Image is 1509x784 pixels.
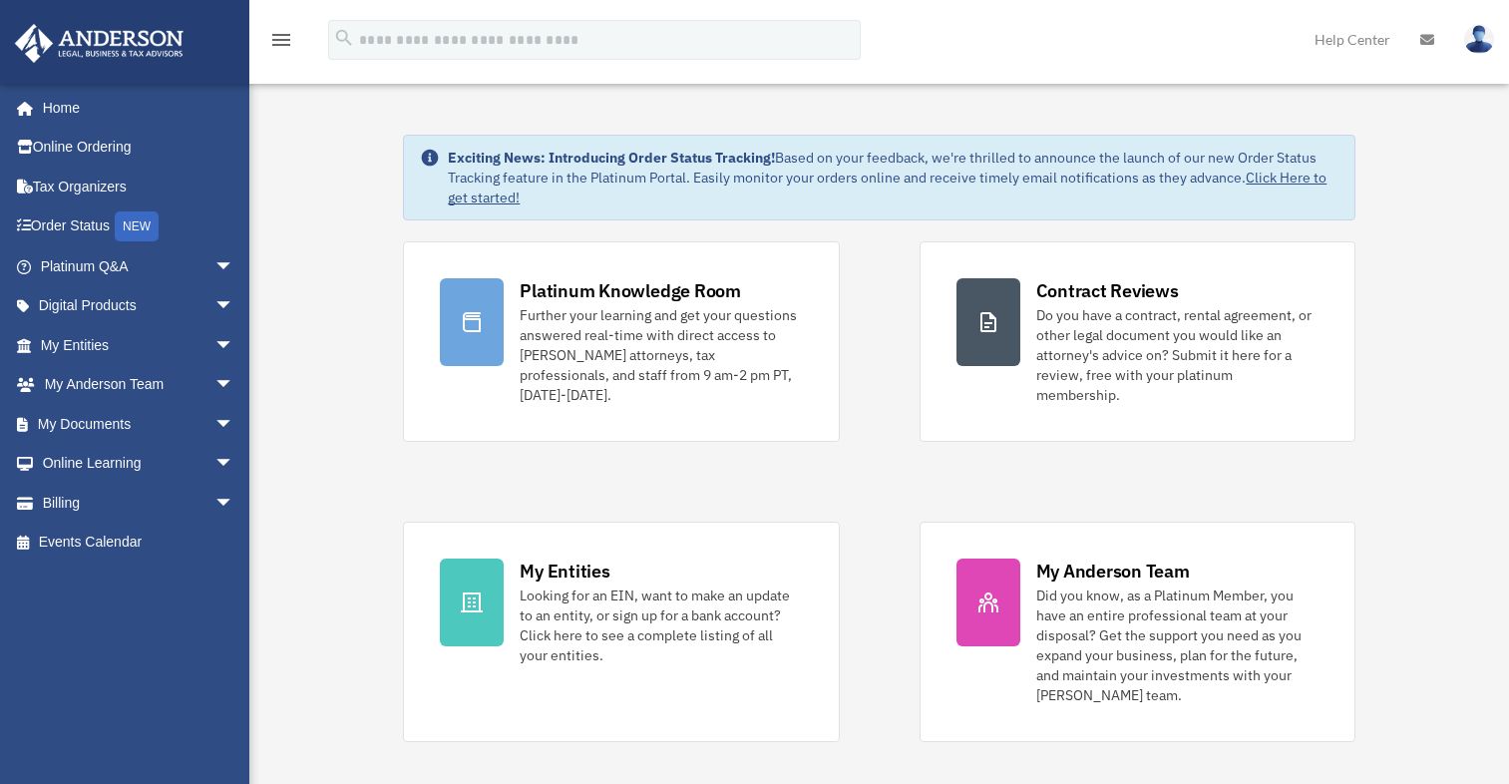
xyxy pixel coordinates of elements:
img: User Pic [1464,25,1494,54]
div: Did you know, as a Platinum Member, you have an entire professional team at your disposal? Get th... [1036,586,1319,705]
a: Home [14,88,254,128]
a: Platinum Q&Aarrow_drop_down [14,246,264,286]
a: Contract Reviews Do you have a contract, rental agreement, or other legal document you would like... [920,241,1355,442]
div: Based on your feedback, we're thrilled to announce the launch of our new Order Status Tracking fe... [448,148,1337,207]
a: My Documentsarrow_drop_down [14,404,264,444]
span: arrow_drop_down [214,404,254,445]
a: Digital Productsarrow_drop_down [14,286,264,326]
span: arrow_drop_down [214,325,254,366]
a: Online Learningarrow_drop_down [14,444,264,484]
div: Further your learning and get your questions answered real-time with direct access to [PERSON_NAM... [520,305,802,405]
div: Contract Reviews [1036,278,1179,303]
span: arrow_drop_down [214,444,254,485]
a: Online Ordering [14,128,264,168]
span: arrow_drop_down [214,483,254,524]
a: Click Here to get started! [448,169,1326,206]
a: Events Calendar [14,523,264,563]
a: Billingarrow_drop_down [14,483,264,523]
a: My Anderson Teamarrow_drop_down [14,365,264,405]
a: My Entitiesarrow_drop_down [14,325,264,365]
div: Do you have a contract, rental agreement, or other legal document you would like an attorney's ad... [1036,305,1319,405]
i: search [333,27,355,49]
a: My Anderson Team Did you know, as a Platinum Member, you have an entire professional team at your... [920,522,1355,742]
a: Order StatusNEW [14,206,264,247]
a: Platinum Knowledge Room Further your learning and get your questions answered real-time with dire... [403,241,839,442]
div: Looking for an EIN, want to make an update to an entity, or sign up for a bank account? Click her... [520,586,802,665]
a: My Entities Looking for an EIN, want to make an update to an entity, or sign up for a bank accoun... [403,522,839,742]
a: Tax Organizers [14,167,264,206]
strong: Exciting News: Introducing Order Status Tracking! [448,149,775,167]
a: menu [269,35,293,52]
div: My Entities [520,559,609,584]
div: NEW [115,211,159,241]
span: arrow_drop_down [214,286,254,327]
div: My Anderson Team [1036,559,1190,584]
span: arrow_drop_down [214,246,254,287]
img: Anderson Advisors Platinum Portal [9,24,189,63]
i: menu [269,28,293,52]
span: arrow_drop_down [214,365,254,406]
div: Platinum Knowledge Room [520,278,741,303]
